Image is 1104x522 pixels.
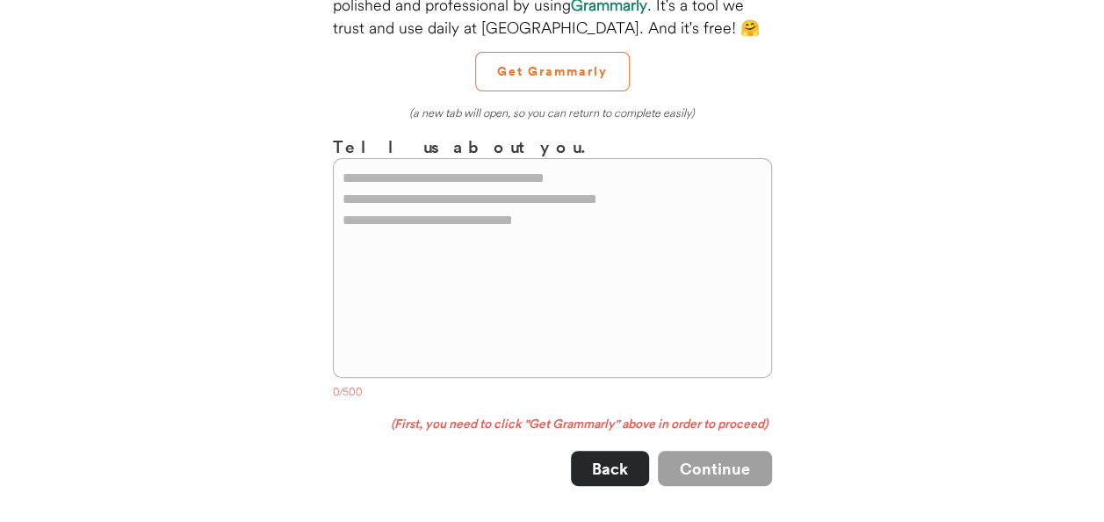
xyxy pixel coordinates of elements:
[333,385,772,402] div: 0/500
[333,134,772,159] h3: Tell us about you.
[571,451,649,486] button: Back
[333,416,772,433] div: (First, you need to click "Get Grammarly" above in order to proceed)
[475,52,630,91] button: Get Grammarly
[658,451,772,486] button: Continue
[409,105,695,120] em: (a new tab will open, so you can return to complete easily)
